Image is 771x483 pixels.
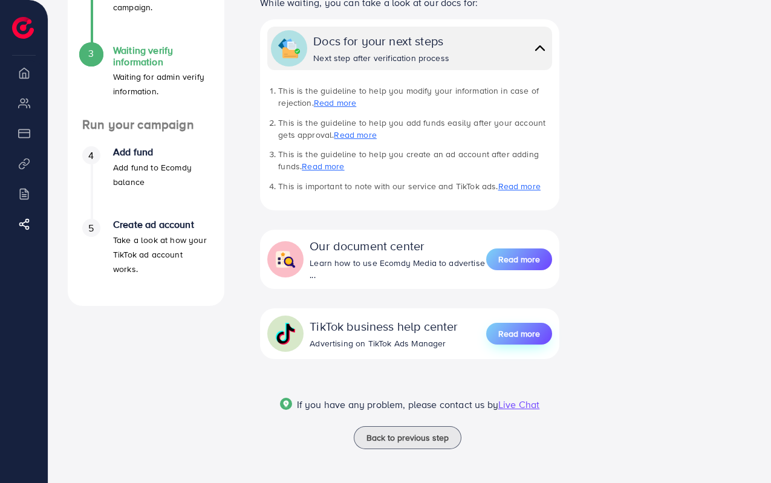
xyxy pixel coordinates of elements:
img: collapse [275,323,296,345]
h4: Run your campaign [68,117,224,132]
li: This is the guideline to help you add funds easily after your account gets approval. [278,117,552,141]
img: collapse [278,37,300,59]
a: Read more [486,247,552,271]
span: Read more [498,253,540,265]
iframe: Chat [720,429,762,474]
h4: Add fund [113,146,210,158]
li: Create ad account [68,219,224,291]
p: Take a look at how your TikTok ad account works. [113,233,210,276]
li: This is the guideline to help you modify your information in case of rejection. [278,85,552,109]
span: 3 [88,47,94,60]
li: This is important to note with our service and TikTok ads. [278,180,552,192]
span: Live Chat [498,398,539,411]
img: collapse [275,248,296,270]
span: Read more [498,328,540,340]
li: This is the guideline to help you create an ad account after adding funds. [278,148,552,173]
li: Add fund [68,146,224,219]
p: Waiting for admin verify information. [113,70,210,99]
img: collapse [532,39,548,57]
a: Read more [486,322,552,346]
div: Our document center [310,237,486,254]
a: Read more [314,97,356,109]
h4: Create ad account [113,219,210,230]
span: 5 [88,221,94,235]
button: Read more [486,323,552,345]
a: Read more [334,129,376,141]
button: Back to previous step [354,426,461,449]
div: Learn how to use Ecomdy Media to advertise ... [310,257,486,282]
button: Read more [486,248,552,270]
a: Read more [302,160,344,172]
div: Docs for your next steps [313,32,449,50]
span: Back to previous step [366,432,449,444]
span: 4 [88,149,94,163]
h4: Waiting verify information [113,45,210,68]
div: Advertising on TikTok Ads Manager [310,337,458,349]
li: Waiting verify information [68,45,224,117]
div: TikTok business help center [310,317,458,335]
a: Read more [498,180,541,192]
span: If you have any problem, please contact us by [297,398,498,411]
img: Popup guide [280,398,292,410]
p: Add fund to Ecomdy balance [113,160,210,189]
img: logo [12,17,34,39]
div: Next step after verification process [313,52,449,64]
